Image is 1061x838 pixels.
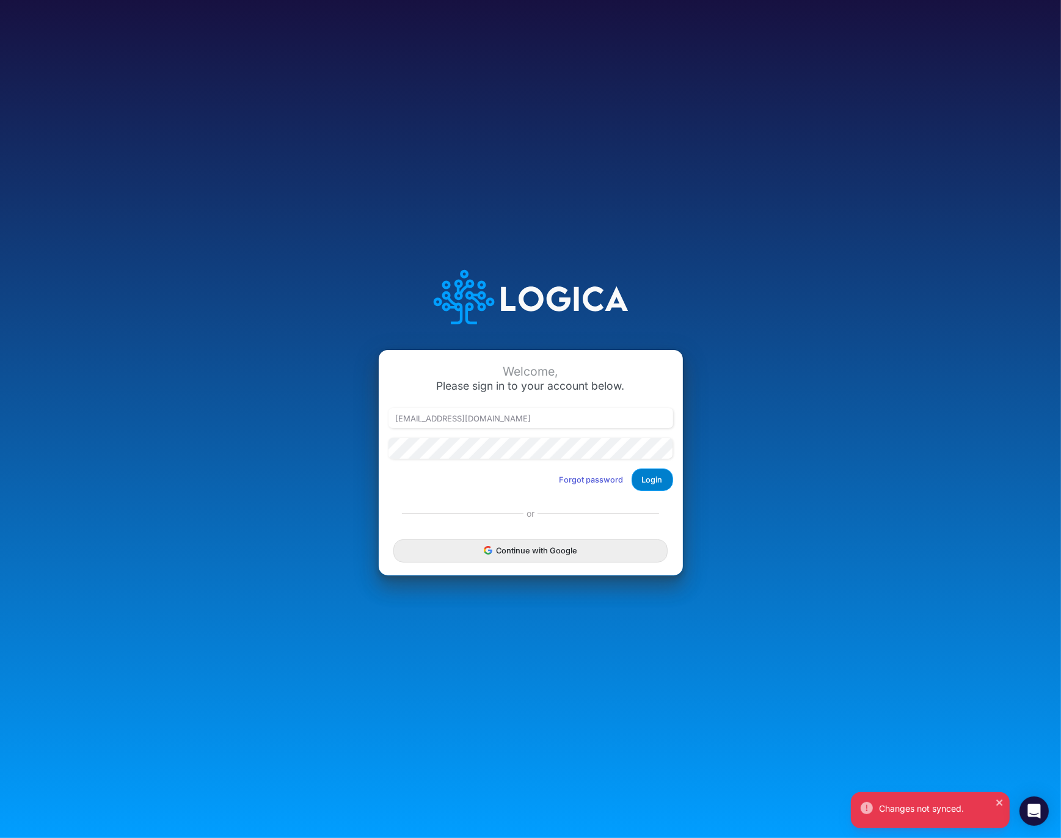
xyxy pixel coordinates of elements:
div: Open Intercom Messenger [1019,796,1049,826]
button: Continue with Google [393,539,667,562]
span: Please sign in to your account below. [437,379,625,392]
button: Forgot password [552,470,632,490]
button: Login [632,468,673,491]
div: Changes not synced. [879,802,1000,815]
div: Welcome, [388,365,673,379]
input: Email [388,408,673,429]
button: close [996,795,1004,808]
